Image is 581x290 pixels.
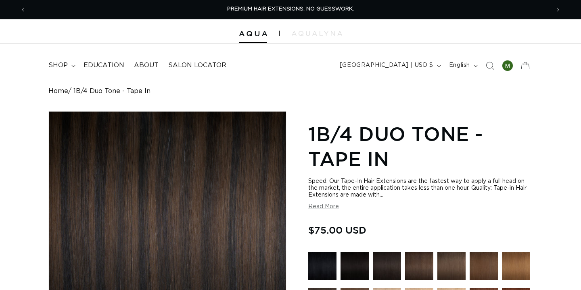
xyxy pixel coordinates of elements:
button: Previous announcement [14,2,32,17]
div: Speed: Our Tape-In Hair Extensions are the fastest way to apply a full head on the market, the en... [308,178,533,199]
a: Home [48,87,68,95]
span: $75.00 USD [308,222,366,238]
a: 1N Natural Black - Tape In [341,252,369,284]
button: [GEOGRAPHIC_DATA] | USD $ [335,58,444,73]
img: aqualyna.com [292,31,342,36]
a: 1B Soft Black - Tape In [373,252,401,284]
a: Education [79,56,129,75]
h1: 1B/4 Duo Tone - Tape In [308,121,533,172]
span: Education [84,61,124,70]
a: 6 Light Brown - Tape In [502,252,530,284]
nav: breadcrumbs [48,87,533,95]
span: Salon Locator [168,61,226,70]
button: Read More [308,203,339,210]
img: Aqua Hair Extensions [239,31,267,37]
summary: Search [481,57,499,75]
button: English [444,58,481,73]
span: 1B/4 Duo Tone - Tape In [73,87,150,95]
a: 1 Black - Tape In [308,252,336,284]
span: [GEOGRAPHIC_DATA] | USD $ [340,61,433,70]
img: 6 Light Brown - Tape In [502,252,530,280]
span: shop [48,61,68,70]
summary: shop [44,56,79,75]
a: 2 Dark Brown - Tape In [405,252,433,284]
img: 1B Soft Black - Tape In [373,252,401,280]
img: 1 Black - Tape In [308,252,336,280]
img: 2 Dark Brown - Tape In [405,252,433,280]
a: Salon Locator [163,56,231,75]
span: PREMIUM HAIR EXTENSIONS. NO GUESSWORK. [227,6,354,12]
img: 1N Natural Black - Tape In [341,252,369,280]
span: About [134,61,159,70]
a: About [129,56,163,75]
img: 4 Medium Brown - Tape In [470,252,498,280]
a: 4AB Medium Ash Brown - Hand Tied Weft [437,252,466,284]
button: Next announcement [549,2,567,17]
img: 4AB Medium Ash Brown - Hand Tied Weft [437,252,466,280]
span: English [449,61,470,70]
a: 4 Medium Brown - Tape In [470,252,498,284]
